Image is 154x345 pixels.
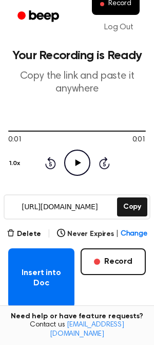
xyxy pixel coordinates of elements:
span: | [47,228,51,240]
span: 0:01 [8,135,22,146]
button: Insert into Doc [8,248,74,308]
p: Copy the link and paste it anywhere [8,70,146,96]
span: Change [121,229,147,240]
a: [EMAIL_ADDRESS][DOMAIN_NAME] [50,321,124,338]
a: Log Out [94,15,144,40]
span: | [116,229,119,240]
button: 1.0x [8,155,24,172]
span: Contact us [6,321,148,339]
button: Record [81,248,146,275]
span: 0:01 [132,135,146,146]
button: Never Expires|Change [57,229,147,240]
button: Delete [7,229,41,240]
h1: Your Recording is Ready [8,49,146,62]
button: Copy [117,197,147,216]
a: Beep [10,7,68,27]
